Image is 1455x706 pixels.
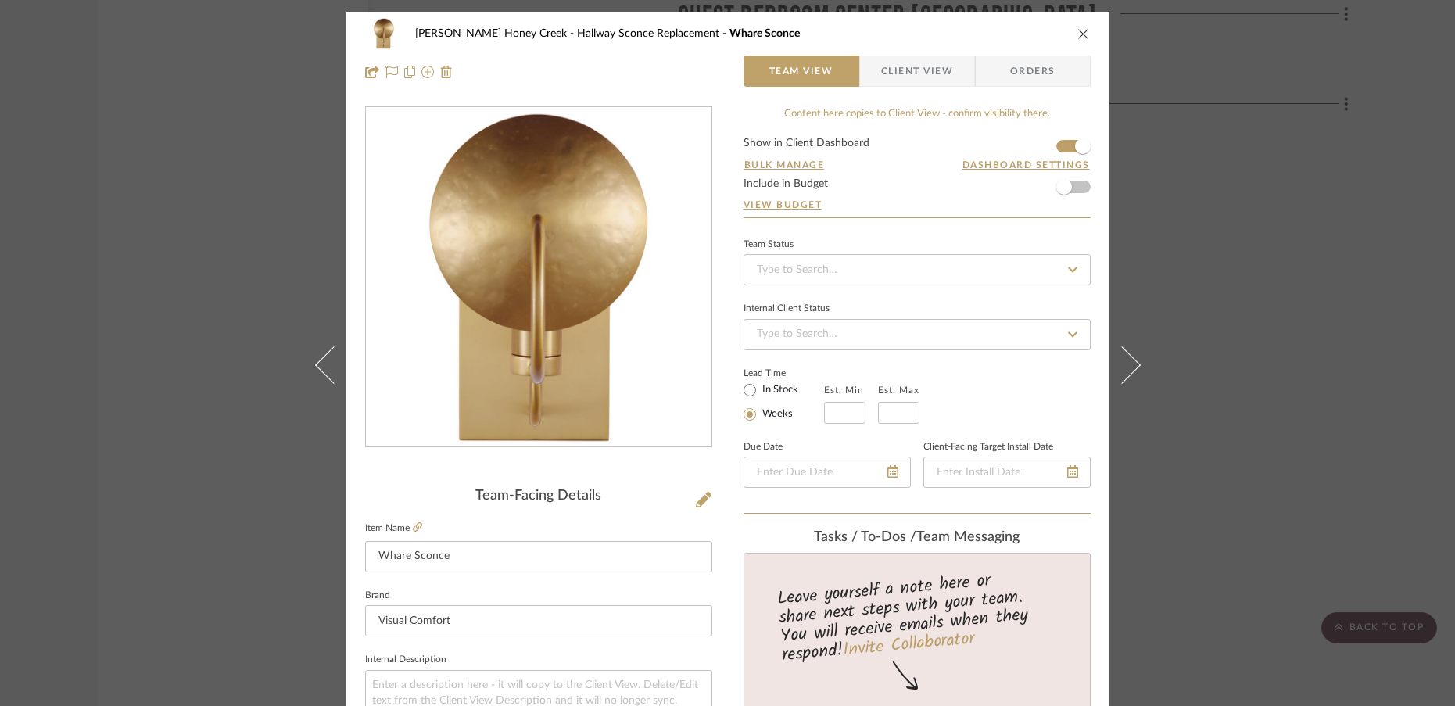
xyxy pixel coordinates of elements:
input: Type to Search… [744,254,1091,285]
img: b2045228-05fc-4265-9ad0-7b2d4d347780_436x436.jpg [369,108,708,447]
label: In Stock [759,383,798,397]
span: Client View [881,56,953,87]
label: Weeks [759,407,793,421]
label: Item Name [365,521,422,535]
div: Team Status [744,241,794,249]
div: 0 [366,108,711,447]
input: Enter Brand [365,605,712,636]
span: Orders [993,56,1073,87]
span: Team View [769,56,833,87]
div: Team-Facing Details [365,488,712,505]
input: Type to Search… [744,319,1091,350]
input: Enter Install Date [923,457,1091,488]
span: Hallway Sconce Replacement [577,28,729,39]
div: Leave yourself a note here or share next steps with your team. You will receive emails when they ... [741,564,1092,668]
span: Whare Sconce [729,28,800,39]
mat-radio-group: Select item type [744,380,824,424]
label: Est. Min [824,385,864,396]
img: Remove from project [440,66,453,78]
span: [PERSON_NAME] Honey Creek [415,28,577,39]
label: Client-Facing Target Install Date [923,443,1053,451]
label: Brand [365,592,390,600]
a: Invite Collaborator [841,625,975,665]
label: Internal Description [365,656,446,664]
div: team Messaging [744,529,1091,547]
button: Bulk Manage [744,158,826,172]
img: b2045228-05fc-4265-9ad0-7b2d4d347780_48x40.jpg [365,18,403,49]
a: View Budget [744,199,1091,211]
input: Enter Item Name [365,541,712,572]
label: Lead Time [744,366,824,380]
label: Est. Max [878,385,919,396]
span: Tasks / To-Dos / [814,530,916,544]
div: Content here copies to Client View - confirm visibility there. [744,106,1091,122]
button: close [1077,27,1091,41]
input: Enter Due Date [744,457,911,488]
label: Due Date [744,443,783,451]
div: Internal Client Status [744,305,830,313]
button: Dashboard Settings [962,158,1091,172]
